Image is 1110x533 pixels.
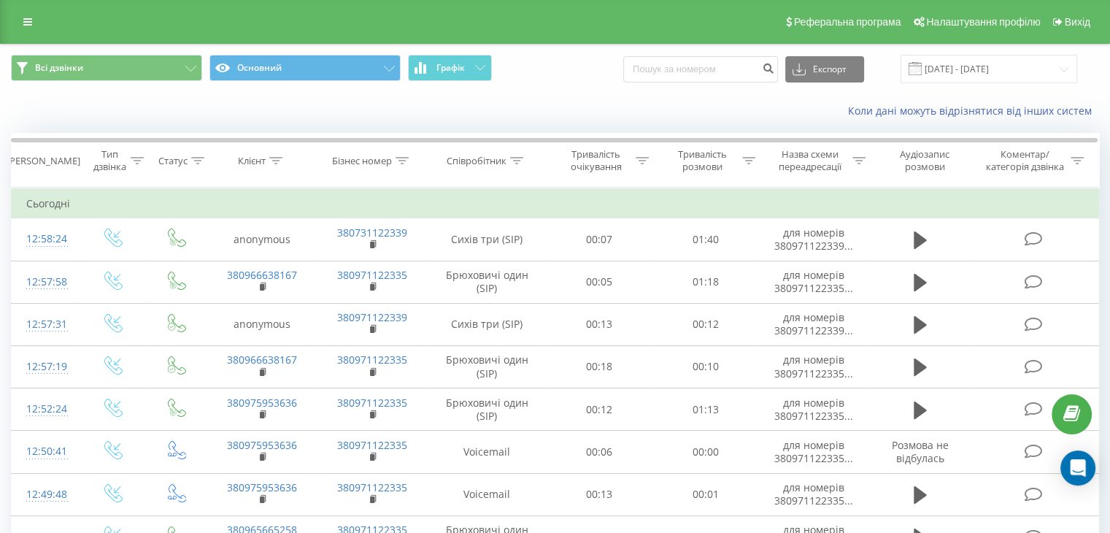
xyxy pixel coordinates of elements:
div: 12:58:24 [26,225,65,253]
td: anonymous [207,303,317,345]
td: Сихів три (SIP) [428,218,547,261]
td: 00:06 [547,431,652,473]
div: [PERSON_NAME] [7,155,80,167]
div: 12:57:19 [26,353,65,381]
div: Співробітник [447,155,506,167]
div: Аудіозапис розмови [882,148,968,173]
a: 380971122335 [337,353,407,367]
div: Бізнес номер [332,155,392,167]
span: Реферальна програма [794,16,901,28]
span: для номерів 380971122335... [774,268,853,295]
span: для номерів 380971122335... [774,438,853,465]
div: Тривалість розмови [666,148,739,173]
span: Налаштування профілю [926,16,1040,28]
td: 00:13 [547,303,652,345]
a: 380971122335 [337,268,407,282]
td: 00:12 [652,303,758,345]
td: Брюховичі один (SIP) [428,388,547,431]
span: Всі дзвінки [35,62,83,74]
td: 01:13 [652,388,758,431]
a: 380966638167 [227,268,297,282]
button: Основний [209,55,401,81]
div: 12:50:41 [26,437,65,466]
div: 12:49:48 [26,480,65,509]
div: Тип дзвінка [92,148,126,173]
a: 380966638167 [227,353,297,367]
a: 380971122335 [337,480,407,494]
td: 00:18 [547,345,652,388]
div: Назва схеми переадресації [772,148,849,173]
div: 12:57:58 [26,268,65,296]
div: 12:57:31 [26,310,65,339]
td: Брюховичі один (SIP) [428,261,547,303]
input: Пошук за номером [623,56,778,83]
div: Клієнт [238,155,266,167]
button: Експорт [785,56,864,83]
td: 00:10 [652,345,758,388]
div: 12:52:24 [26,395,65,423]
td: Voicemail [428,473,547,515]
span: для номерів 380971122339... [774,310,853,337]
td: Сьогодні [12,189,1099,218]
td: 00:12 [547,388,652,431]
div: Open Intercom Messenger [1060,450,1095,486]
a: 380971122335 [337,396,407,410]
td: 01:18 [652,261,758,303]
td: 00:01 [652,473,758,515]
span: для номерів 380971122335... [774,353,853,380]
td: 01:40 [652,218,758,261]
button: Графік [408,55,492,81]
span: Графік [436,63,465,73]
td: Брюховичі один (SIP) [428,345,547,388]
span: Вихід [1065,16,1090,28]
td: 00:05 [547,261,652,303]
td: Сихів три (SIP) [428,303,547,345]
div: Коментар/категорія дзвінка [982,148,1067,173]
td: 00:13 [547,473,652,515]
td: 00:07 [547,218,652,261]
span: для номерів 380971122339... [774,226,853,253]
button: Всі дзвінки [11,55,202,81]
span: для номерів 380971122335... [774,396,853,423]
span: Розмова не відбулась [892,438,949,465]
td: anonymous [207,218,317,261]
span: для номерів 380971122335... [774,480,853,507]
a: 380975953636 [227,438,297,452]
div: Тривалість очікування [560,148,633,173]
a: 380971122339 [337,310,407,324]
td: 00:00 [652,431,758,473]
a: 380971122335 [337,438,407,452]
a: 380975953636 [227,480,297,494]
a: Коли дані можуть відрізнятися вiд інших систем [848,104,1099,118]
div: Статус [158,155,188,167]
a: 380731122339 [337,226,407,239]
td: Voicemail [428,431,547,473]
a: 380975953636 [227,396,297,410]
